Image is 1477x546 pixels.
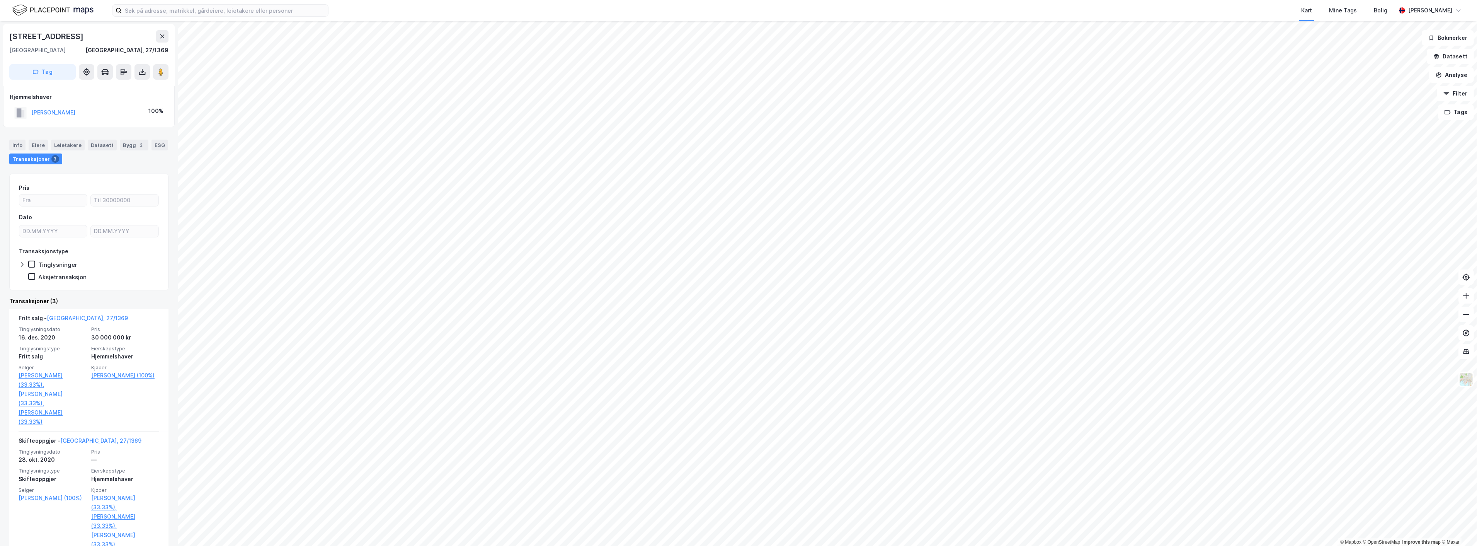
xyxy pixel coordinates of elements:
[60,437,141,444] a: [GEOGRAPHIC_DATA], 27/1369
[19,183,29,193] div: Pris
[85,46,168,55] div: [GEOGRAPHIC_DATA], 27/1369
[19,213,32,222] div: Dato
[1437,86,1474,101] button: Filter
[19,449,87,455] span: Tinglysningsdato
[91,345,159,352] span: Eierskapstype
[91,333,159,342] div: 30 000 000 kr
[47,315,128,321] a: [GEOGRAPHIC_DATA], 27/1369
[122,5,328,16] input: Søk på adresse, matrikkel, gårdeiere, leietakere eller personer
[91,512,159,531] a: [PERSON_NAME] (33.33%),
[91,352,159,361] div: Hjemmelshaver
[1374,6,1387,15] div: Bolig
[19,314,128,326] div: Fritt salg -
[38,261,77,268] div: Tinglysninger
[9,297,168,306] div: Transaksjoner (3)
[19,474,87,484] div: Skifteoppgjør
[19,333,87,342] div: 16. des. 2020
[29,140,48,150] div: Eiere
[9,154,62,164] div: Transaksjoner
[88,140,117,150] div: Datasett
[19,389,87,408] a: [PERSON_NAME] (33.33%),
[10,92,168,102] div: Hjemmelshaver
[151,140,168,150] div: ESG
[19,247,68,256] div: Transaksjonstype
[9,30,85,43] div: [STREET_ADDRESS]
[120,140,148,150] div: Bygg
[19,487,87,493] span: Selger
[19,371,87,389] a: [PERSON_NAME] (33.33%),
[19,364,87,371] span: Selger
[91,364,159,371] span: Kjøper
[91,225,158,237] input: DD.MM.YYYY
[91,449,159,455] span: Pris
[19,352,87,361] div: Fritt salg
[19,408,87,427] a: [PERSON_NAME] (33.33%)
[1459,372,1474,387] img: Z
[19,468,87,474] span: Tinglysningstype
[19,493,87,503] a: [PERSON_NAME] (100%)
[1363,539,1400,545] a: OpenStreetMap
[9,64,76,80] button: Tag
[19,345,87,352] span: Tinglysningstype
[12,3,94,17] img: logo.f888ab2527a4732fd821a326f86c7f29.svg
[1329,6,1357,15] div: Mine Tags
[19,436,141,449] div: Skifteoppgjør -
[1427,49,1474,64] button: Datasett
[1340,539,1361,545] a: Mapbox
[19,326,87,333] span: Tinglysningsdato
[91,487,159,493] span: Kjøper
[91,371,159,380] a: [PERSON_NAME] (100%)
[1438,509,1477,546] iframe: Chat Widget
[38,273,87,281] div: Aksjetransaksjon
[9,140,26,150] div: Info
[19,455,87,464] div: 28. okt. 2020
[19,225,87,237] input: DD.MM.YYYY
[91,326,159,333] span: Pris
[91,474,159,484] div: Hjemmelshaver
[9,46,66,55] div: [GEOGRAPHIC_DATA]
[91,455,159,464] div: —
[1408,6,1452,15] div: [PERSON_NAME]
[91,195,158,206] input: Til 30000000
[1422,30,1474,46] button: Bokmerker
[51,140,85,150] div: Leietakere
[19,195,87,206] input: Fra
[1301,6,1312,15] div: Kart
[1429,67,1474,83] button: Analyse
[51,155,59,163] div: 3
[91,468,159,474] span: Eierskapstype
[1402,539,1441,545] a: Improve this map
[138,141,145,149] div: 2
[1438,104,1474,120] button: Tags
[1438,509,1477,546] div: Kontrollprogram for chat
[91,493,159,512] a: [PERSON_NAME] (33.33%),
[148,106,163,116] div: 100%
